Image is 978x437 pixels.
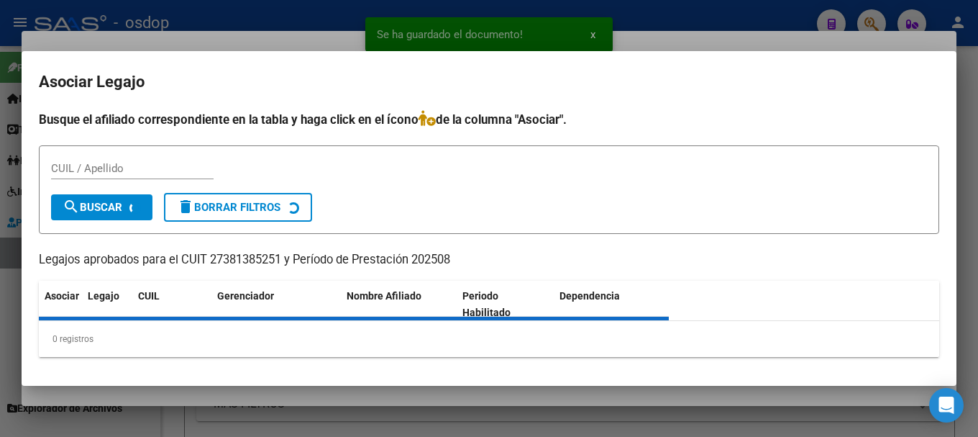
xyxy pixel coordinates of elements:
span: Asociar [45,290,79,302]
datatable-header-cell: Gerenciador [211,281,341,328]
button: Borrar Filtros [164,193,312,222]
datatable-header-cell: Nombre Afiliado [341,281,457,328]
h2: Asociar Legajo [39,68,939,96]
h4: Busque el afiliado correspondiente en la tabla y haga click en el ícono de la columna "Asociar". [39,110,939,129]
datatable-header-cell: CUIL [132,281,211,328]
span: Legajo [88,290,119,302]
span: Borrar Filtros [177,201,280,214]
div: 0 registros [39,321,939,357]
button: Buscar [51,194,152,220]
span: Gerenciador [217,290,274,302]
span: Dependencia [559,290,620,302]
datatable-header-cell: Dependencia [554,281,669,328]
span: CUIL [138,290,160,302]
datatable-header-cell: Legajo [82,281,132,328]
datatable-header-cell: Periodo Habilitado [457,281,554,328]
mat-icon: search [63,198,80,215]
mat-icon: delete [177,198,194,215]
p: Legajos aprobados para el CUIT 27381385251 y Período de Prestación 202508 [39,251,939,269]
div: Open Intercom Messenger [929,388,964,423]
span: Periodo Habilitado [462,290,511,318]
span: Buscar [63,201,122,214]
span: Nombre Afiliado [347,290,421,302]
datatable-header-cell: Asociar [39,281,82,328]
